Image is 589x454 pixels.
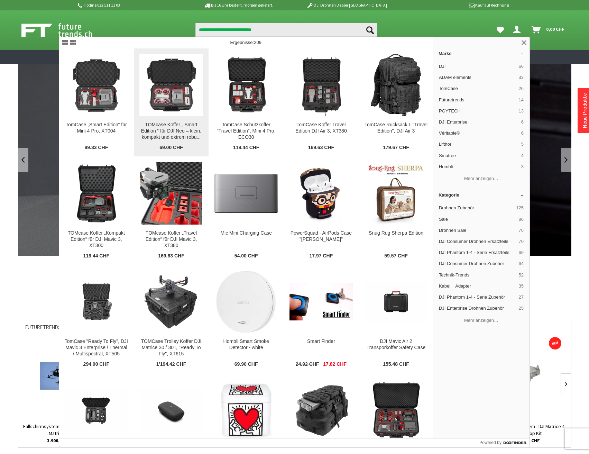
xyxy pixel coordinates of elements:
a: Smart Finder Smart Finder 24.92 CHF 17.82 CHF [284,265,359,373]
a: Hombli Smart Smoke Detector - white Hombli Smart Smoke Detector - white 69.90 CHF [209,265,284,373]
span: 69.00 CHF [159,145,183,151]
span: Kabel + Adapter [439,283,516,289]
img: PowerSquad - AirPods Case "Harry Potter" [290,162,352,225]
div: Futuretrends Neuheiten [25,320,564,339]
img: Smart Finder [289,283,353,320]
p: Kauf auf Rechnung [401,1,509,9]
div: Mic Mini Charging Case [214,230,278,236]
div: PowerSquad - AirPods Case "[PERSON_NAME]" [289,230,353,243]
a: TomCase Rucksack L "Travel Edition", DJI Air 3 TomCase Rucksack L "Travel Edition", DJI Air 3 179... [359,48,433,156]
span: 24.92 CHF [296,361,319,367]
span: 4 [521,153,524,159]
span: 14 [518,97,523,103]
span: 3.900,00 CHF [47,437,74,444]
span: 125 [516,205,524,211]
span: 76 [518,227,523,234]
span: 17.82 CHF [323,361,347,367]
a: TomCase „Smart Edition“ für Mini 4 Pro, XT004 TomCase „Smart Edition“ für Mini 4 Pro, XT004 89.33... [59,48,134,156]
a: Meine Favoriten [493,23,507,37]
p: Bis 16 Uhr bestellt, morgen geliefert. [185,1,293,9]
span: Technik-Trends [439,272,516,278]
img: TOMcase Schutzkoffer DJI Avata 2, ECO90 [365,379,427,441]
span: ADAM elements [439,74,516,81]
div: Smart Finder [289,338,353,345]
span: 6 [521,130,524,136]
a: DJI Mavic Air 2 Transporkoffer Safety Case DJI Mavic Air 2 Transporkoffer Safety Case 155.48 CHF [359,265,433,373]
span: 6 [521,119,524,125]
div: Hombli Smart Smoke Detector - white [214,338,278,351]
div: TOMcase Koffer „Kompakt Edition“ für DJI Mavic 3, XT300 [65,230,128,249]
span: 69.90 CHF [234,361,258,367]
img: TomCase Koffer Travel Edition DJI Air 3, XT380 [290,54,352,116]
span: 169.63 CHF [308,145,334,151]
span: 155.48 CHF [383,361,409,367]
img: TOMcase Koffer „Travel Edition“ für DJI Mavic 3, XT380 [140,162,202,225]
a: Kategorie [433,190,530,200]
a: TOMcase Koffer „ Smart Edition “ für DJI Neo – klein, kompakt und extrem robu... TOMcase Koffer „... [134,48,209,156]
img: Lovebox special Edition "Keith Haring" [215,379,277,441]
span: 69 [518,249,523,256]
a: Dein Konto [510,23,526,37]
span: 5 [521,141,524,147]
span: 119.44 CHF [233,145,259,151]
img: TomCase „Smart Edition“ für Mini 4 Pro, XT004 [65,54,127,116]
span: 52 [518,272,523,278]
div: Snug Rug Sherpa Edition [364,230,428,236]
span: DJI Consumer Drohnen Zubehör [439,261,516,267]
a: TomCase Koffer Travel Edition DJI Air 3, XT380 TomCase Koffer Travel Edition DJI Air 3, XT380 169... [284,48,359,156]
span: Smatree [439,153,518,159]
img: TomCase Schutzkoffer "Travel Edition", Mini 4 Pro, ECO30 [215,54,277,116]
p: DJI Drohnen Dealer [GEOGRAPHIC_DATA] [293,1,401,9]
span: 179.67 CHF [383,145,409,151]
div: TOMCase Trolley Koffer DJI Matrice 30 / 30T, "Ready To Fly", XT615 [139,338,203,357]
span: Sale [439,216,516,223]
span: Drohnen Zubehör [439,205,513,211]
span: 0,00 CHF [546,24,564,35]
div: TomCase Schutzkoffer "Travel Edition", Mini 4 Pro, ECO30 [214,122,278,140]
img: Shop Futuretrends - zur Startseite wechseln [21,21,108,39]
span: 17.97 CHF [310,253,333,259]
a: Mic Mini Charging Case Mic Mini Charging Case 54.00 CHF [209,157,284,265]
div: TOMcase Koffer „Travel Edition“ für DJI Mavic 3, XT380 [139,230,203,249]
span: 64 [518,261,523,267]
a: Powered by [479,438,530,447]
span: Powered by [479,439,501,446]
span: DJI Enterprise [439,119,518,125]
span: DJI Phantom 1-4 - Serie Zubehör [439,294,516,300]
img: TOMcase Koffer „Kompakt Edition“ für DJI Mavic 3, XT300 [65,162,127,225]
a: Neue Produkte [581,93,588,128]
div: TOMcase Koffer „ Smart Edition “ für DJI Neo – klein, kompakt und extrem robu... [139,122,203,140]
a: Snug Rug Sherpa Edition Snug Rug Sherpa Edition 59.57 CHF [359,157,433,265]
div: DJI Mavic Air 2 Transporkoffer Safety Case [364,338,428,351]
img: TomCase Rucksack L "Travel Edition", DJI Air 3 [371,54,421,116]
span: 66 [518,63,523,70]
div: TomCase Rucksack L "Travel Edition", DJI Air 3 [364,122,428,134]
a: 4G Datenverbindund für Drohnen - Jetzt in der [GEOGRAPHIC_DATA] endlich erhältlich [18,64,571,256]
span: 59.57 CHF [384,253,408,259]
span: 169.63 CHF [158,253,184,259]
img: DJI MAVIC AIR Tragetasche / Carrying Case [139,389,203,431]
span: Ergebnisse: [230,40,261,45]
span: 33 [518,74,523,81]
img: TomCase "Ready To Fly", DJI Mavic 3 Enterprise / Thermal / Multispectral, XT505 [65,281,128,323]
a: TOMcase Koffer „Travel Edition“ für DJI Mavic 3, XT380 TOMcase Koffer „Travel Edition“ für DJI Ma... [134,157,209,265]
span: 70 [518,238,523,245]
a: Fallschirmsystem – PRS-M400 für DJI Matrice 400 [22,423,100,437]
img: TOMCase Trolley Koffer DJI Matrice 30 / 30T, "Ready To Fly", XT615 [140,271,202,333]
div: TomCase „Smart Edition“ für Mini 4 Pro, XT004 [65,122,128,134]
span: PGYTECH [439,108,516,114]
span: 35 [518,283,523,289]
span: 294.00 CHF [83,361,109,367]
span: DJI Enterprise Drohnen Zubehör [439,305,516,311]
img: TomCase Rucksack L, DJI Avata 2 [290,379,352,441]
button: Mehr anzeigen… [436,173,527,184]
button: Mehr anzeigen… [436,315,527,326]
span: DJI Phantom 1-4 - Serie Ersatzteile [439,249,516,256]
a: TOMcase Koffer „Kompakt Edition“ für DJI Mavic 3, XT300 TOMcase Koffer „Kompakt Edition“ für DJI ... [59,157,134,265]
span: 27 [518,294,523,300]
img: Hombli Smart Smoke Detector - white [216,271,276,333]
a: PowerSquad - AirPods Case "Harry Potter" PowerSquad - AirPods Case "[PERSON_NAME]" 17.97 CHF [284,157,359,265]
img: Snug Rug Sherpa Edition [365,162,427,225]
span: Lifthor [439,141,518,147]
